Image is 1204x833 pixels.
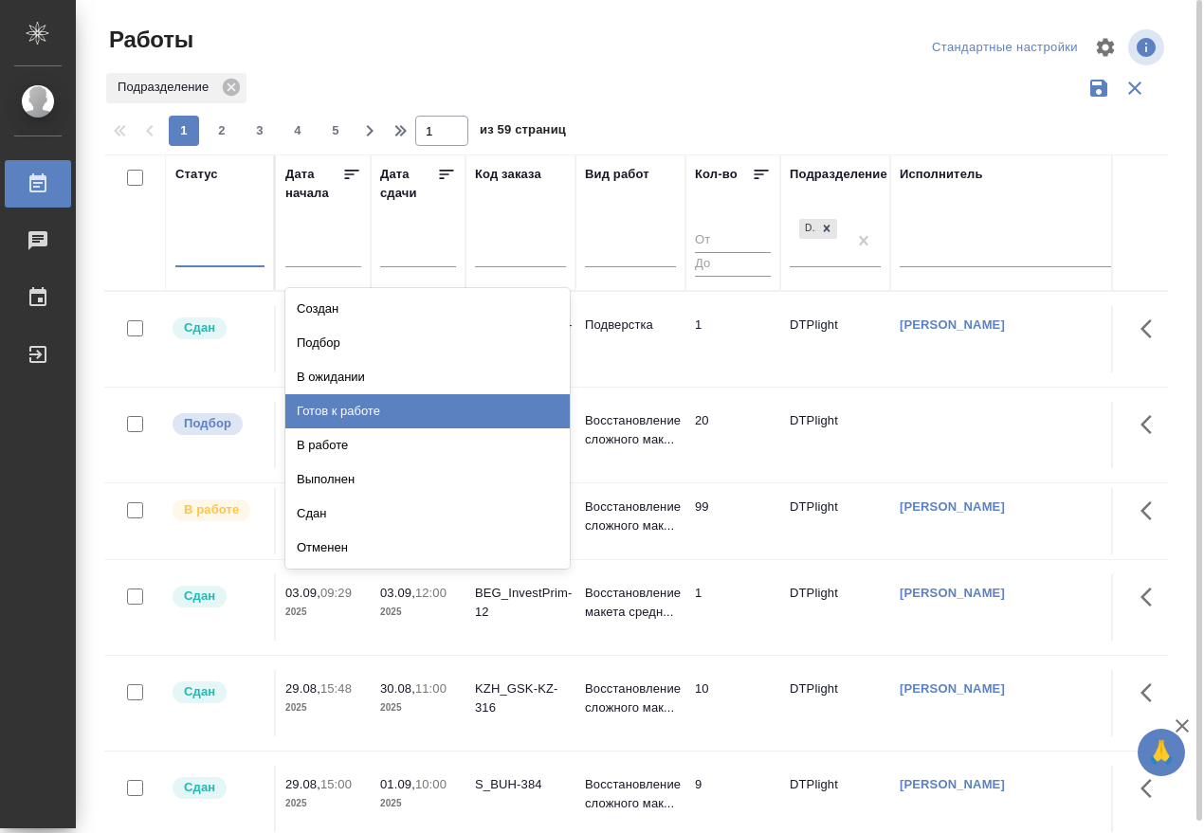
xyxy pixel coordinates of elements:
[1081,70,1117,106] button: Сохранить фильтры
[171,411,265,437] div: Можно подбирать исполнителей
[285,165,342,203] div: Дата начала
[171,584,265,609] div: Менеджер проверил работу исполнителя, передает ее на следующий этап
[207,121,237,140] span: 2
[480,118,566,146] span: из 59 страниц
[184,500,239,519] p: В работе
[380,603,456,622] p: 2025
[283,121,313,140] span: 4
[106,73,246,103] div: Подразделение
[780,766,890,832] td: DTPlight
[790,165,887,184] div: Подразделение
[285,360,570,394] div: В ожидании
[695,252,771,276] input: До
[685,402,780,468] td: 20
[320,586,352,600] p: 09:29
[585,775,676,813] p: Восстановление сложного мак...
[780,670,890,736] td: DTPlight
[780,306,890,372] td: DTPlight
[175,165,218,184] div: Статус
[685,766,780,832] td: 9
[780,402,890,468] td: DTPlight
[799,219,816,239] div: DTPlight
[285,497,570,531] div: Сдан
[285,394,570,428] div: Готов к работе
[1129,574,1175,620] button: Здесь прячутся важные кнопки
[320,116,351,146] button: 5
[900,499,1005,514] a: [PERSON_NAME]
[415,681,447,696] p: 11:00
[475,584,566,622] div: BEG_InvestPrim-12
[797,217,839,241] div: DTPlight
[415,777,447,791] p: 10:00
[283,116,313,146] button: 4
[1128,29,1168,65] span: Посмотреть информацию
[1145,733,1177,772] span: 🙏
[171,498,265,523] div: Исполнитель выполняет работу
[695,165,738,184] div: Кол-во
[184,318,215,337] p: Сдан
[585,679,676,717] p: Восстановление сложного мак...
[320,777,352,791] p: 15:00
[104,25,193,55] span: Работы
[285,531,570,565] div: Отменен
[380,794,456,813] p: 2025
[1129,306,1175,352] button: Здесь прячутся важные кнопки
[380,681,415,696] p: 30.08,
[685,574,780,641] td: 1
[685,488,780,554] td: 99
[320,121,351,140] span: 5
[285,462,570,497] div: Выполнен
[585,165,649,184] div: Вид работ
[585,411,676,449] p: Восстановление сложного мак...
[585,498,676,535] p: Восстановление сложного мак...
[285,698,361,717] p: 2025
[1129,402,1175,447] button: Здесь прячутся важные кнопки
[900,317,1005,332] a: [PERSON_NAME]
[184,587,215,606] p: Сдан
[184,414,231,433] p: Подбор
[285,794,361,813] p: 2025
[184,682,215,701] p: Сдан
[475,165,541,184] div: Код заказа
[1129,488,1175,534] button: Здесь прячутся важные кнопки
[171,775,265,801] div: Менеджер проверил работу исполнителя, передает ее на следующий этап
[285,428,570,462] div: В работе
[380,777,415,791] p: 01.09,
[1129,670,1175,715] button: Здесь прячутся важные кнопки
[695,229,771,253] input: От
[184,778,215,797] p: Сдан
[207,116,237,146] button: 2
[285,292,570,326] div: Создан
[900,777,1005,791] a: [PERSON_NAME]
[685,306,780,372] td: 1
[475,775,566,794] div: S_BUH-384
[685,670,780,736] td: 10
[585,584,676,622] p: Восстановление макета средн...
[285,777,320,791] p: 29.08,
[380,586,415,600] p: 03.09,
[380,165,437,203] div: Дата сдачи
[285,681,320,696] p: 29.08,
[285,603,361,622] p: 2025
[1138,729,1185,776] button: 🙏
[927,33,1083,63] div: split button
[1083,25,1128,70] span: Настроить таблицу
[585,316,676,335] p: Подверстка
[320,681,352,696] p: 15:48
[285,326,570,360] div: Подбор
[900,586,1005,600] a: [PERSON_NAME]
[780,574,890,641] td: DTPlight
[118,78,215,97] p: Подразделение
[900,165,983,184] div: Исполнитель
[1117,70,1153,106] button: Сбросить фильтры
[380,698,456,717] p: 2025
[245,121,275,140] span: 3
[475,679,566,717] div: KZH_GSK-KZ-316
[900,681,1005,696] a: [PERSON_NAME]
[780,488,890,554] td: DTPlight
[171,679,265,705] div: Менеджер проверил работу исполнителя, передает ее на следующий этап
[1129,766,1175,811] button: Здесь прячутся важные кнопки
[415,586,447,600] p: 12:00
[245,116,275,146] button: 3
[285,586,320,600] p: 03.09,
